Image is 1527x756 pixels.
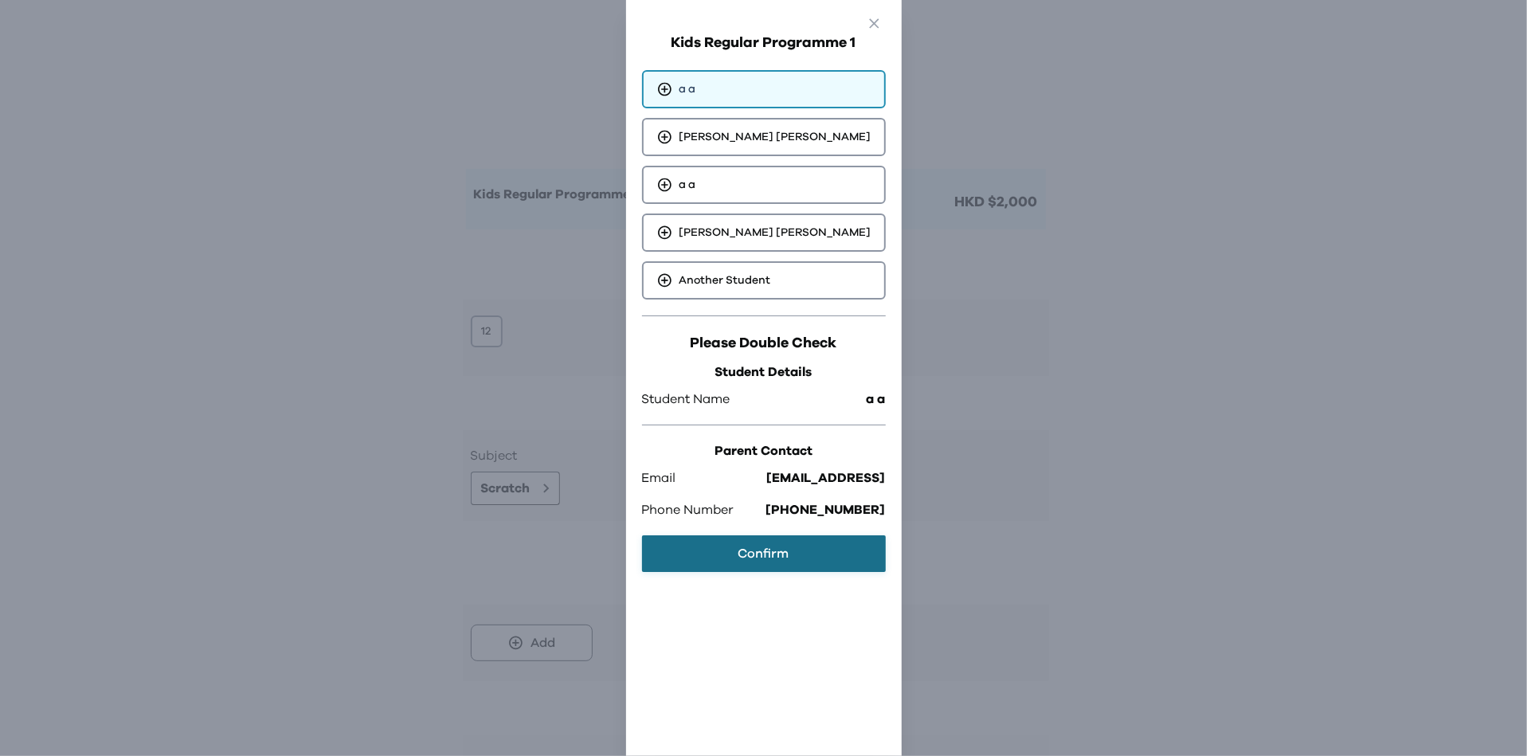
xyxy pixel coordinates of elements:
span: a a [679,177,696,193]
div: a a [642,70,886,108]
span: Student Name [642,390,730,409]
span: Phone Number [642,500,734,519]
div: [PERSON_NAME] [PERSON_NAME] [642,213,886,252]
h2: Please Double Check [642,332,886,354]
div: [PERSON_NAME] [PERSON_NAME] [642,118,886,156]
span: a a [679,81,696,97]
button: Confirm [642,535,886,572]
span: [PERSON_NAME] [PERSON_NAME] [679,129,871,145]
div: a a [642,166,886,204]
div: Another Student [642,261,886,300]
span: [PHONE_NUMBER] [766,500,886,519]
span: Another Student [679,272,771,288]
h2: Kids Regular Programme 1 [642,32,886,54]
h3: Parent Contact [642,441,886,460]
span: [EMAIL_ADDRESS] [767,468,886,488]
span: Email [642,468,676,488]
span: a a [867,390,886,409]
h3: Student Details [642,362,886,382]
span: [PERSON_NAME] [PERSON_NAME] [679,225,871,241]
